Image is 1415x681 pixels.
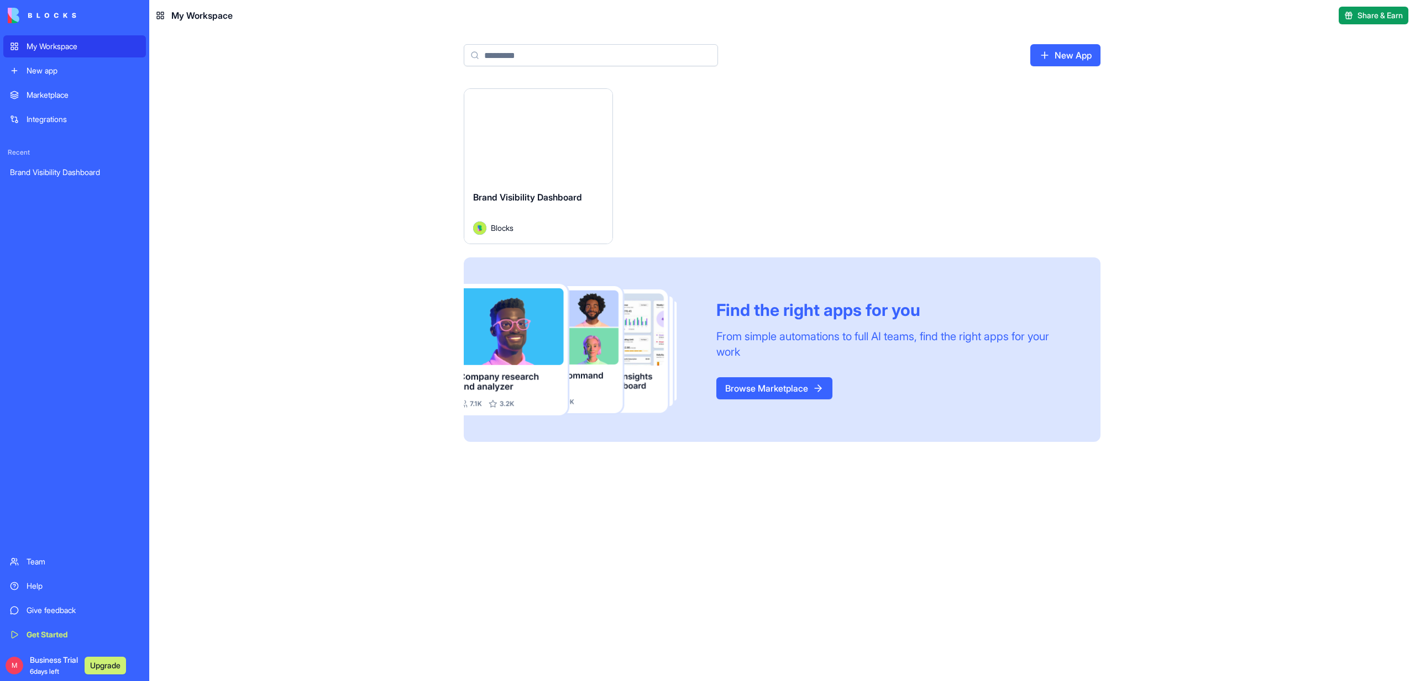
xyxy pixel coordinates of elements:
[3,60,146,82] a: New app
[1339,7,1408,24] button: Share & Earn
[473,221,486,235] img: Avatar
[3,551,146,573] a: Team
[27,605,139,616] div: Give feedback
[30,654,78,677] span: Business Trial
[464,284,699,416] img: Frame_181_egmpey.png
[716,329,1074,360] div: From simple automations to full AI teams, find the right apps for your work
[3,84,146,106] a: Marketplace
[10,167,139,178] div: Brand Visibility Dashboard
[473,192,582,203] span: Brand Visibility Dashboard
[171,9,233,22] span: My Workspace
[491,222,513,234] span: Blocks
[3,575,146,597] a: Help
[27,580,139,592] div: Help
[3,161,146,183] a: Brand Visibility Dashboard
[27,556,139,567] div: Team
[716,377,832,399] a: Browse Marketplace
[27,65,139,76] div: New app
[8,8,76,23] img: logo
[3,624,146,646] a: Get Started
[3,599,146,621] a: Give feedback
[3,148,146,157] span: Recent
[85,657,126,674] button: Upgrade
[3,108,146,130] a: Integrations
[1358,10,1403,21] span: Share & Earn
[27,114,139,125] div: Integrations
[30,667,59,675] span: 6 days left
[27,89,139,101] div: Marketplace
[27,41,139,52] div: My Workspace
[27,629,139,640] div: Get Started
[6,657,23,674] span: M
[3,35,146,57] a: My Workspace
[1030,44,1100,66] a: New App
[716,300,1074,320] div: Find the right apps for you
[464,88,613,244] a: Brand Visibility DashboardAvatarBlocks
